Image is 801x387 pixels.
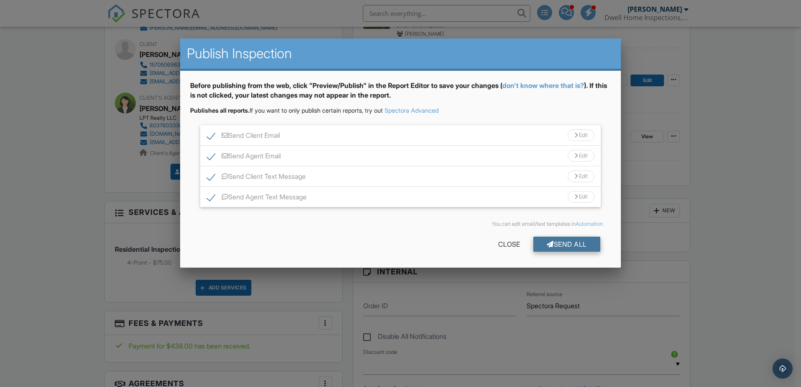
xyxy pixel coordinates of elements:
[568,191,594,203] div: Edit
[190,107,383,114] span: If you want to only publish certain reports, try out
[385,107,439,114] a: Spectora Advanced
[197,221,604,227] div: You can edit email/text templates in .
[568,129,594,141] div: Edit
[207,132,280,142] label: Send Client Email
[190,107,250,114] strong: Publishes all reports.
[207,193,307,204] label: Send Agent Text Message
[207,152,281,163] label: Send Agent Email
[533,237,600,252] div: Send All
[773,359,793,379] div: Open Intercom Messenger
[568,150,594,162] div: Edit
[576,221,603,227] a: Automation
[568,170,594,182] div: Edit
[485,237,533,252] div: Close
[502,81,584,90] a: don't know where that is?
[190,81,611,106] div: Before publishing from the web, click "Preview/Publish" in the Report Editor to save your changes...
[187,45,614,62] h2: Publish Inspection
[207,173,306,183] label: Send Client Text Message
